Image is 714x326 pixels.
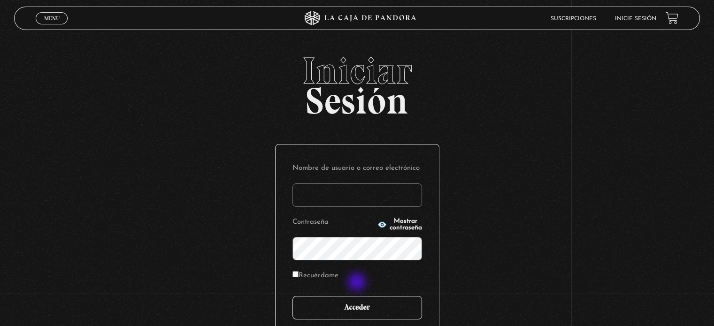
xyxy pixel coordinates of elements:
[14,52,699,90] span: Iniciar
[666,12,678,24] a: View your shopping cart
[615,16,656,22] a: Inicie sesión
[292,296,422,319] input: Acceder
[14,52,699,112] h2: Sesión
[44,15,60,21] span: Menu
[551,16,596,22] a: Suscripciones
[41,23,63,30] span: Cerrar
[292,215,375,230] label: Contraseña
[292,161,422,176] label: Nombre de usuario o correo electrónico
[390,218,422,231] span: Mostrar contraseña
[292,269,338,283] label: Recuérdame
[377,218,422,231] button: Mostrar contraseña
[292,271,299,277] input: Recuérdame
